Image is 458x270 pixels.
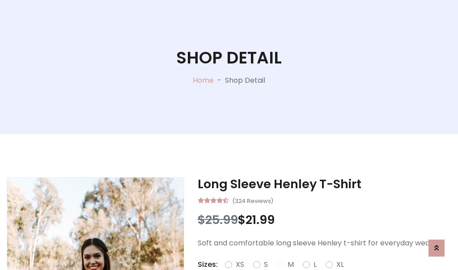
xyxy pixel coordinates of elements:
label: M [288,259,294,270]
label: L [314,259,317,270]
span: $25.99 [198,211,238,228]
small: (324 Reviews) [232,195,273,206]
label: S [264,259,268,270]
p: - [214,75,225,86]
h3: $ [198,213,451,227]
p: Shop Detail [225,75,265,86]
h1: Shop Detail [176,48,282,68]
p: Soft and comfortable long sleeve Henley t-shirt for everyday wear. [198,238,451,249]
label: XL [336,259,344,270]
h3: Long Sleeve Henley T-Shirt [198,177,451,191]
p: Sizes: [198,259,218,270]
span: 21.99 [246,211,275,228]
a: Home [193,75,214,85]
label: XS [236,259,244,270]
